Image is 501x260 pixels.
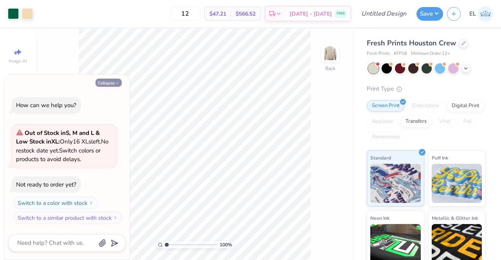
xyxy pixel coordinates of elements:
span: # FP18 [394,50,407,57]
span: $47.21 [209,10,226,18]
input: Untitled Design [355,6,413,22]
img: Back [323,45,338,61]
span: No restock date yet. [16,138,108,154]
button: Switch to a similar product with stock [13,212,122,224]
img: Puff Ink [432,164,482,203]
span: FREE [337,11,345,16]
img: Eric Liu [478,6,493,22]
span: [DATE] - [DATE] [290,10,332,18]
div: Digital Print [447,100,485,112]
div: Rhinestones [367,131,405,143]
div: Foil [458,116,477,127]
span: Puff Ink [432,154,448,162]
div: Not ready to order yet? [16,181,76,188]
div: Screen Print [367,100,405,112]
button: Collapse [96,79,122,87]
div: Print Type [367,84,485,93]
span: Fresh Prints [367,50,390,57]
div: Vinyl [434,116,456,127]
span: Fresh Prints Houston Crew [367,38,456,48]
span: $566.52 [236,10,256,18]
div: Applique [367,116,398,127]
span: Standard [370,154,391,162]
div: Back [325,65,335,72]
button: Save [416,7,443,21]
img: Switch to a color with stock [89,201,94,205]
span: Metallic & Glitter Ink [432,214,478,222]
span: EL [469,9,476,18]
span: Neon Ink [370,214,389,222]
span: 100 % [220,241,232,248]
img: Standard [370,164,421,203]
div: Transfers [400,116,432,127]
a: EL [469,6,493,22]
span: Minimum Order: 12 + [411,50,450,57]
span: Image AI [9,58,27,64]
div: How can we help you? [16,101,76,109]
strong: Out of Stock in S, M and L [25,129,96,137]
div: Embroidery [407,100,444,112]
img: Switch to a similar product with stock [113,215,118,220]
input: – – [170,7,200,21]
button: Switch to a color with stock [13,197,98,209]
span: Only 16 XLs left. Switch colors or products to avoid delays. [16,129,108,163]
